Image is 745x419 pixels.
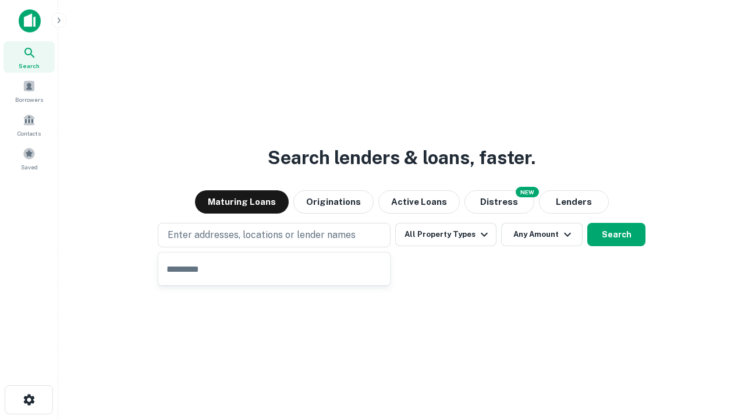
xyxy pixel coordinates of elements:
img: capitalize-icon.png [19,9,41,33]
span: Borrowers [15,95,43,104]
button: Lenders [539,190,609,214]
a: Borrowers [3,75,55,106]
span: Saved [21,162,38,172]
button: Enter addresses, locations or lender names [158,223,391,247]
p: Enter addresses, locations or lender names [168,228,356,242]
button: Search [587,223,645,246]
div: NEW [516,187,539,197]
a: Contacts [3,109,55,140]
a: Saved [3,143,55,174]
button: Originations [293,190,374,214]
button: Search distressed loans with lien and other non-mortgage details. [464,190,534,214]
h3: Search lenders & loans, faster. [268,144,535,172]
span: Contacts [17,129,41,138]
iframe: Chat Widget [687,326,745,382]
button: All Property Types [395,223,496,246]
button: Any Amount [501,223,583,246]
button: Active Loans [378,190,460,214]
a: Search [3,41,55,73]
span: Search [19,61,40,70]
button: Maturing Loans [195,190,289,214]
